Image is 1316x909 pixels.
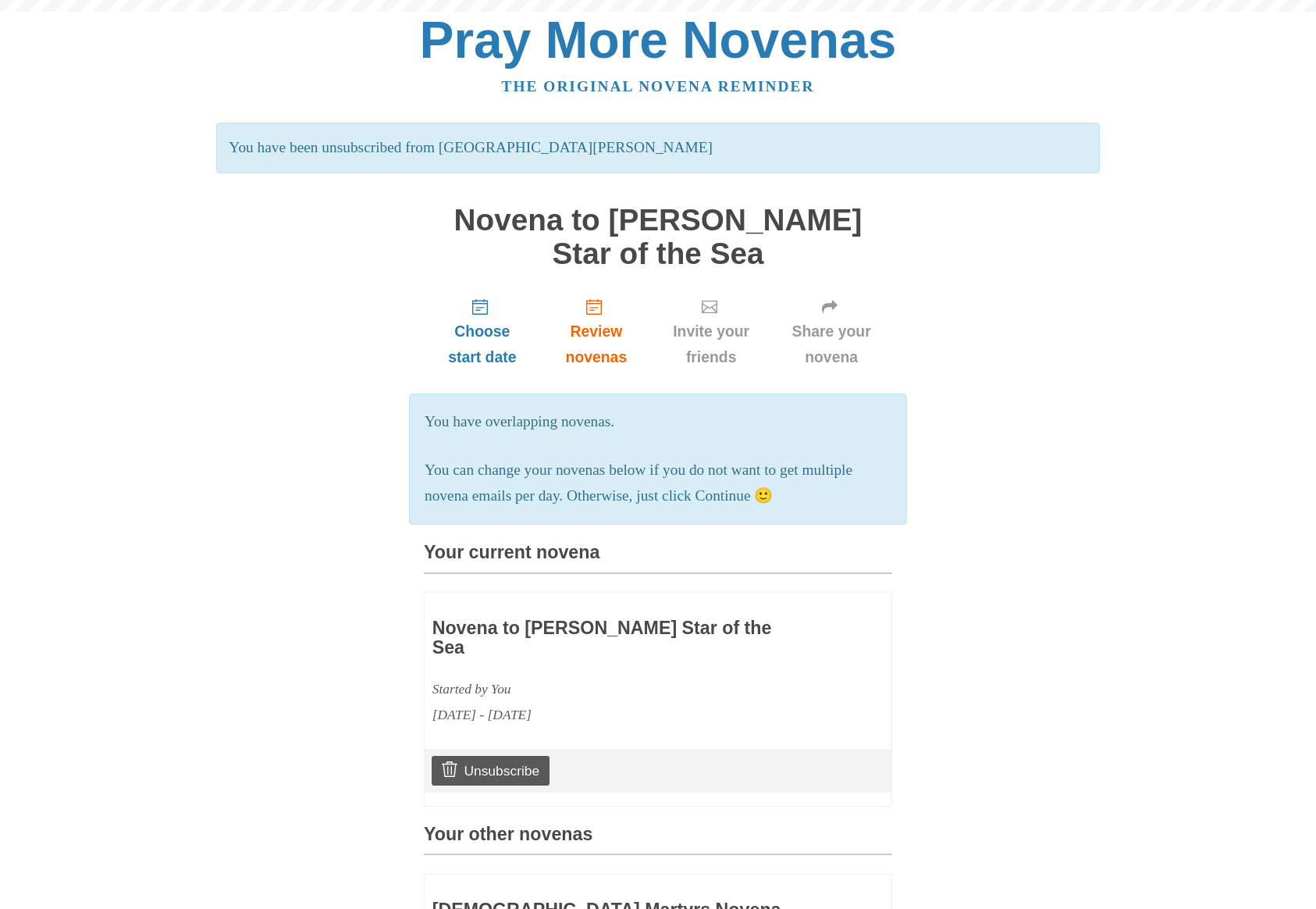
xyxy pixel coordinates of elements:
[424,286,541,379] a: Choose start date
[502,78,815,94] a: The original novena reminder
[432,702,793,728] div: [DATE] - [DATE]
[424,204,892,270] h1: Novena to [PERSON_NAME] Star of the Sea
[439,319,525,370] span: Choose start date
[424,825,892,855] h3: Your other novenas
[786,319,877,370] span: Share your novena
[432,756,550,786] a: Unsubscribe
[432,676,793,702] div: Started by You
[425,458,891,509] p: You can change your novenas below if you do not want to get multiple novena emails per day. Other...
[425,409,891,435] p: You have overlapping novenas.
[420,11,897,69] a: Pray More Novenas
[432,618,793,658] h3: Novena to [PERSON_NAME] Star of the Sea
[424,543,892,573] h3: Your current novena
[652,286,770,379] a: Invite your friends
[541,286,652,379] a: Review novenas
[770,286,892,379] a: Share your novena
[667,319,755,370] span: Invite your friends
[216,123,1099,173] p: You have been unsubscribed from [GEOGRAPHIC_DATA][PERSON_NAME]
[557,319,636,370] span: Review novenas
